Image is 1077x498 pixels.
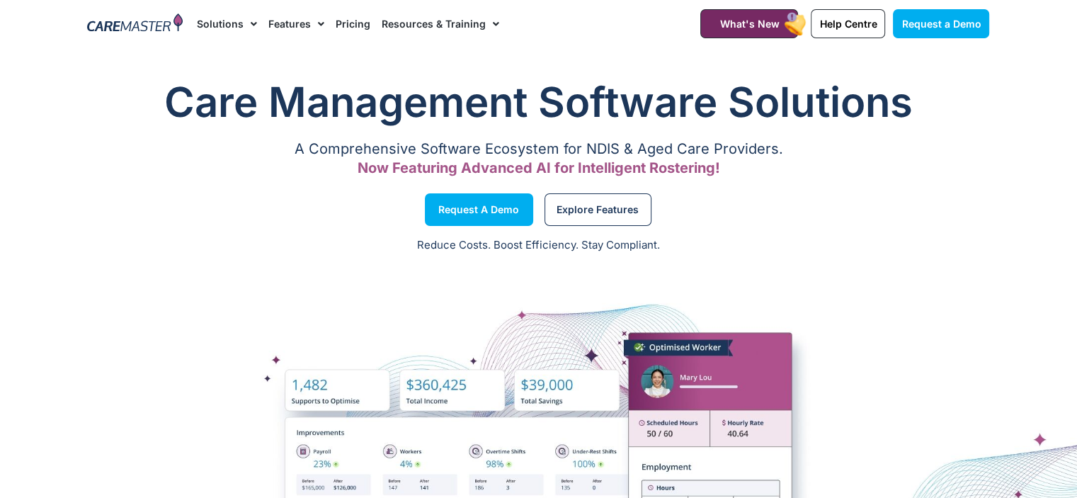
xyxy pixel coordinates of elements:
[811,9,885,38] a: Help Centre
[700,9,798,38] a: What's New
[557,206,639,213] span: Explore Features
[438,206,519,213] span: Request a Demo
[901,18,981,30] span: Request a Demo
[545,193,651,226] a: Explore Features
[719,18,779,30] span: What's New
[819,18,877,30] span: Help Centre
[88,145,990,154] p: A Comprehensive Software Ecosystem for NDIS & Aged Care Providers.
[425,193,533,226] a: Request a Demo
[87,13,183,35] img: CareMaster Logo
[358,159,720,176] span: Now Featuring Advanced AI for Intelligent Rostering!
[8,237,1069,254] p: Reduce Costs. Boost Efficiency. Stay Compliant.
[893,9,989,38] a: Request a Demo
[88,74,990,130] h1: Care Management Software Solutions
